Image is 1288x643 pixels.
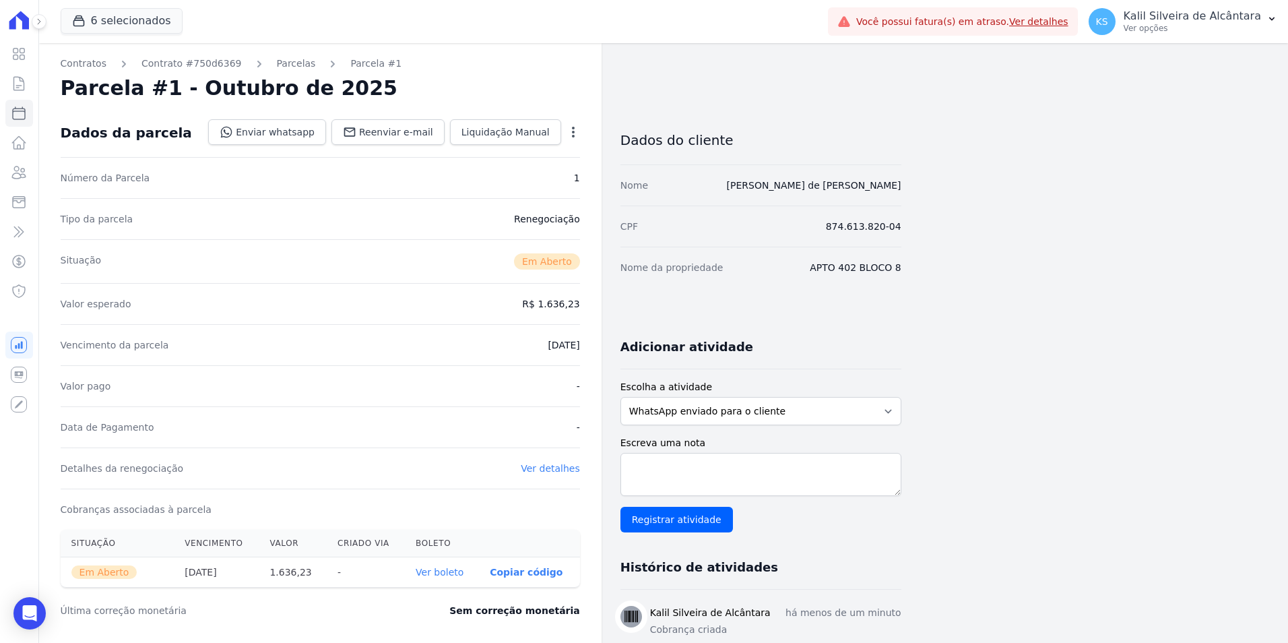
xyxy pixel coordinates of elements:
[620,339,753,355] h3: Adicionar atividade
[856,15,1068,29] span: Você possui fatura(s) em atraso.
[259,530,327,557] th: Valor
[620,559,778,576] h3: Histórico de atividades
[574,171,580,185] dd: 1
[327,530,405,557] th: Criado via
[577,421,580,434] dd: -
[174,530,259,557] th: Vencimento
[259,557,327,588] th: 1.636,23
[61,421,154,434] dt: Data de Pagamento
[405,530,479,557] th: Boleto
[61,530,174,557] th: Situação
[1078,3,1288,40] button: KS Kalil Silveira de Alcântara Ver opções
[620,380,901,394] label: Escolha a atividade
[548,338,579,352] dd: [DATE]
[61,338,169,352] dt: Vencimento da parcela
[810,261,901,274] dd: APTO 402 BLOCO 8
[359,125,433,139] span: Reenviar e-mail
[61,57,106,71] a: Contratos
[461,125,550,139] span: Liquidação Manual
[61,57,580,71] nav: Breadcrumb
[71,565,137,579] span: Em Aberto
[514,212,580,226] dd: Renegociação
[327,557,405,588] th: -
[174,557,259,588] th: [DATE]
[141,57,242,71] a: Contrato #750d6369
[1124,23,1261,34] p: Ver opções
[521,463,580,474] a: Ver detalhes
[620,220,638,233] dt: CPF
[449,604,579,617] dd: Sem correção monetária
[208,119,326,145] a: Enviar whatsapp
[620,132,901,148] h3: Dados do cliente
[650,623,901,637] p: Cobrança criada
[1009,16,1068,27] a: Ver detalhes
[331,119,445,145] a: Reenviar e-mail
[61,462,184,475] dt: Detalhes da renegociação
[727,180,901,191] a: [PERSON_NAME] de [PERSON_NAME]
[577,379,580,393] dd: -
[61,8,183,34] button: 6 selecionados
[1096,17,1108,26] span: KS
[61,212,133,226] dt: Tipo da parcela
[514,253,580,270] span: Em Aberto
[13,597,46,630] div: Open Intercom Messenger
[350,57,401,71] a: Parcela #1
[61,125,192,141] div: Dados da parcela
[522,297,579,311] dd: R$ 1.636,23
[61,604,368,617] dt: Última correção monetária
[61,253,102,270] dt: Situação
[61,171,150,185] dt: Número da Parcela
[620,507,733,532] input: Registrar atividade
[416,567,463,578] a: Ver boleto
[785,606,901,620] p: há menos de um minuto
[650,606,771,620] h3: Kalil Silveira de Alcântara
[61,297,131,311] dt: Valor esperado
[620,436,901,450] label: Escreva uma nota
[277,57,316,71] a: Parcelas
[490,567,562,578] button: Copiar código
[61,503,212,516] dt: Cobranças associadas à parcela
[620,179,648,192] dt: Nome
[1124,9,1261,23] p: Kalil Silveira de Alcântara
[61,76,397,100] h2: Parcela #1 - Outubro de 2025
[620,261,723,274] dt: Nome da propriedade
[61,379,111,393] dt: Valor pago
[826,220,901,233] dd: 874.613.820-04
[450,119,561,145] a: Liquidação Manual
